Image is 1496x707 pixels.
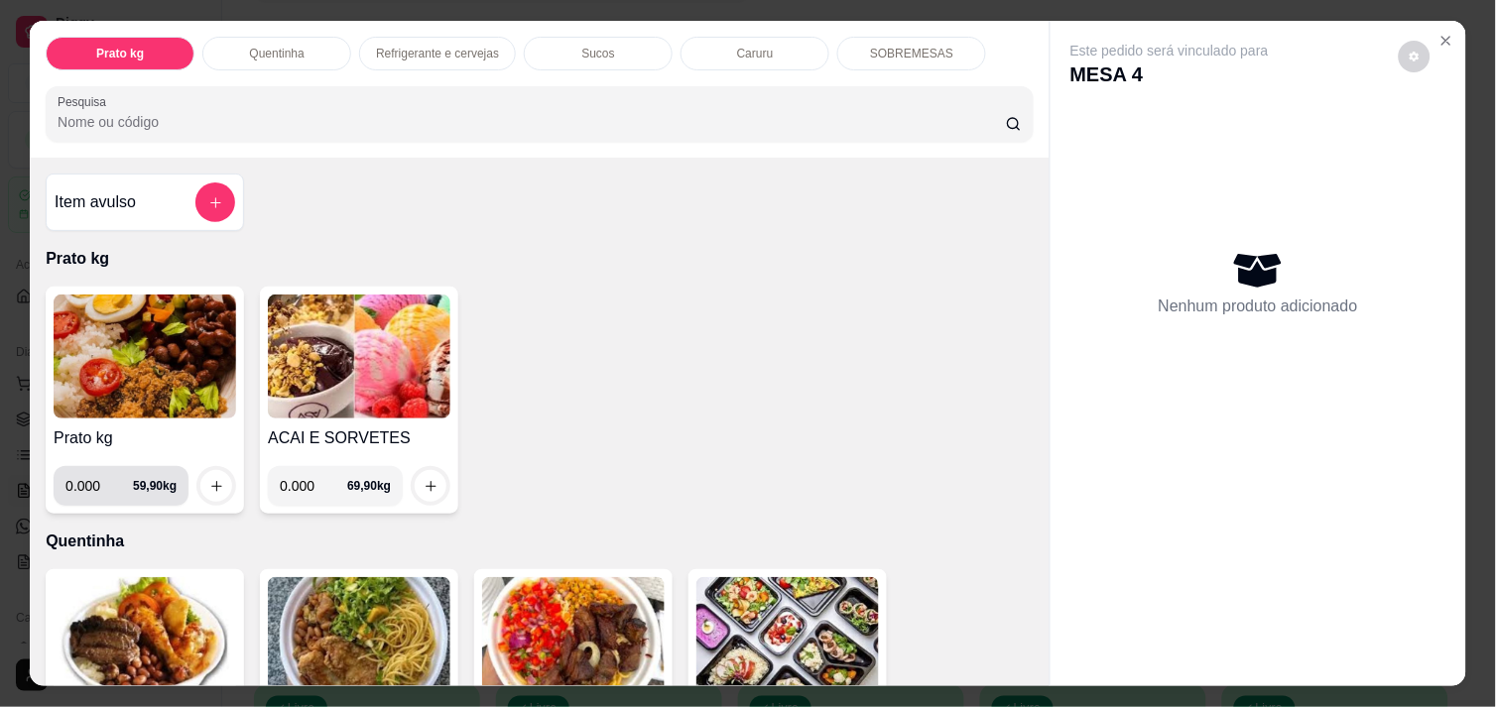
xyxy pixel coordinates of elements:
[482,577,665,701] img: product-image
[58,112,1006,132] input: Pesquisa
[415,470,446,502] button: increase-product-quantity
[1431,25,1462,57] button: Close
[54,577,236,701] img: product-image
[46,247,1034,271] p: Prato kg
[195,182,235,222] button: add-separate-item
[870,46,953,61] p: SOBREMESAS
[1070,60,1269,88] p: MESA 4
[200,470,232,502] button: increase-product-quantity
[582,46,615,61] p: Sucos
[1070,41,1269,60] p: Este pedido será vinculado para
[737,46,774,61] p: Caruru
[1159,295,1358,318] p: Nenhum produto adicionado
[696,577,879,701] img: product-image
[46,530,1034,553] p: Quentinha
[54,295,236,418] img: product-image
[65,466,133,506] input: 0.00
[376,46,499,61] p: Refrigerante e cervejas
[96,46,144,61] p: Prato kg
[249,46,304,61] p: Quentinha
[1399,41,1431,72] button: decrease-product-quantity
[54,426,236,450] h4: Prato kg
[268,295,450,418] img: product-image
[280,466,347,506] input: 0.00
[268,426,450,450] h4: ACAI E SORVETES
[58,93,113,110] label: Pesquisa
[55,190,136,214] h4: Item avulso
[268,577,450,701] img: product-image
